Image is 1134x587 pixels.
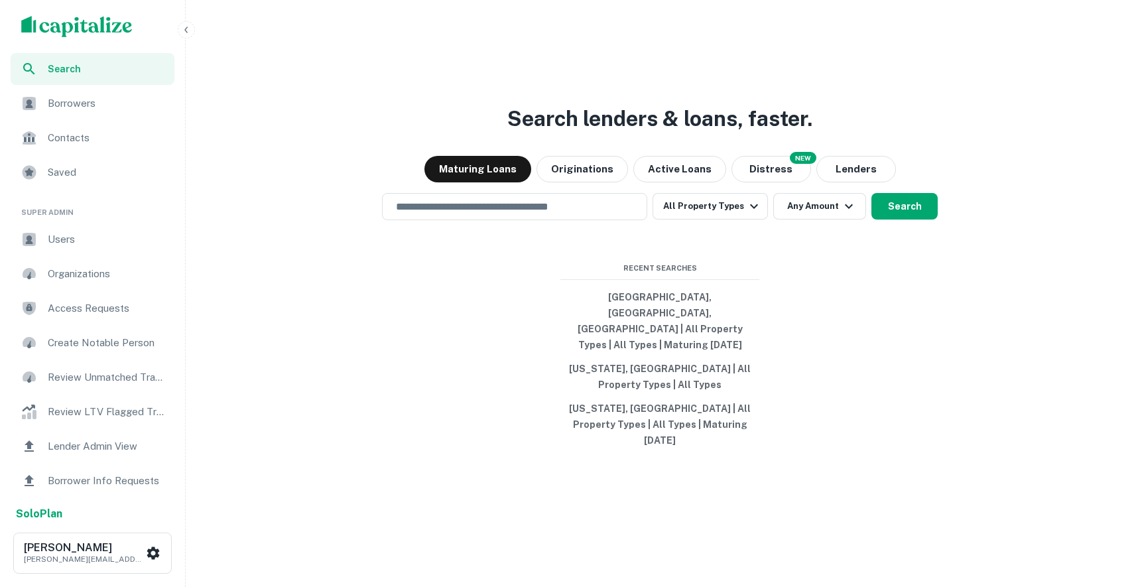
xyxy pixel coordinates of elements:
button: Search distressed loans with lien and other non-mortgage details. [731,156,811,182]
p: [PERSON_NAME][EMAIL_ADDRESS][PERSON_NAME][DOMAIN_NAME] [24,553,143,565]
span: Users [48,231,166,247]
span: Contacts [48,130,166,146]
a: Contacts [11,122,174,154]
a: Review LTV Flagged Transactions [11,396,174,428]
span: Recent Searches [560,263,759,274]
a: SoloPlan [16,506,62,522]
a: Search [11,53,174,85]
a: Borrowers [11,88,174,119]
div: NEW [790,152,816,164]
a: Access Requests [11,293,174,324]
button: Lenders [816,156,896,182]
button: Maturing Loans [424,156,531,182]
button: Any Amount [773,193,866,220]
a: Create Notable Person [11,327,174,359]
span: Search [48,62,166,76]
button: Active Loans [633,156,726,182]
span: Review LTV Flagged Transactions [48,404,166,420]
span: Organizations [48,266,166,282]
h6: [PERSON_NAME] [24,543,143,553]
a: Lender Admin View [11,430,174,462]
a: Users [11,224,174,255]
button: [US_STATE], [GEOGRAPHIC_DATA] | All Property Types | All Types | Maturing [DATE] [560,397,759,452]
span: Borrower Info Requests [48,473,166,489]
span: Saved [48,164,166,180]
a: Organizations [11,258,174,290]
span: Access Requests [48,300,166,316]
img: capitalize-logo.png [21,16,133,37]
span: Review Unmatched Transactions [48,369,166,385]
a: Review Unmatched Transactions [11,361,174,393]
button: [US_STATE], [GEOGRAPHIC_DATA] | All Property Types | All Types [560,357,759,397]
button: Originations [536,156,628,182]
button: Search [871,193,938,220]
button: [PERSON_NAME][PERSON_NAME][EMAIL_ADDRESS][PERSON_NAME][DOMAIN_NAME] [13,533,172,574]
h3: Search lenders & loans, faster. [507,103,812,135]
strong: Solo Plan [16,507,62,520]
span: Create Notable Person [48,335,166,351]
iframe: Chat Widget [1068,481,1134,545]
a: Saved [11,157,174,188]
a: Borrower Info Requests [11,465,174,497]
button: [GEOGRAPHIC_DATA], [GEOGRAPHIC_DATA], [GEOGRAPHIC_DATA] | All Property Types | All Types | Maturi... [560,285,759,357]
li: Super Admin [11,191,174,224]
span: Lender Admin View [48,438,166,454]
button: All Property Types [653,193,768,220]
span: Borrowers [48,96,166,111]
